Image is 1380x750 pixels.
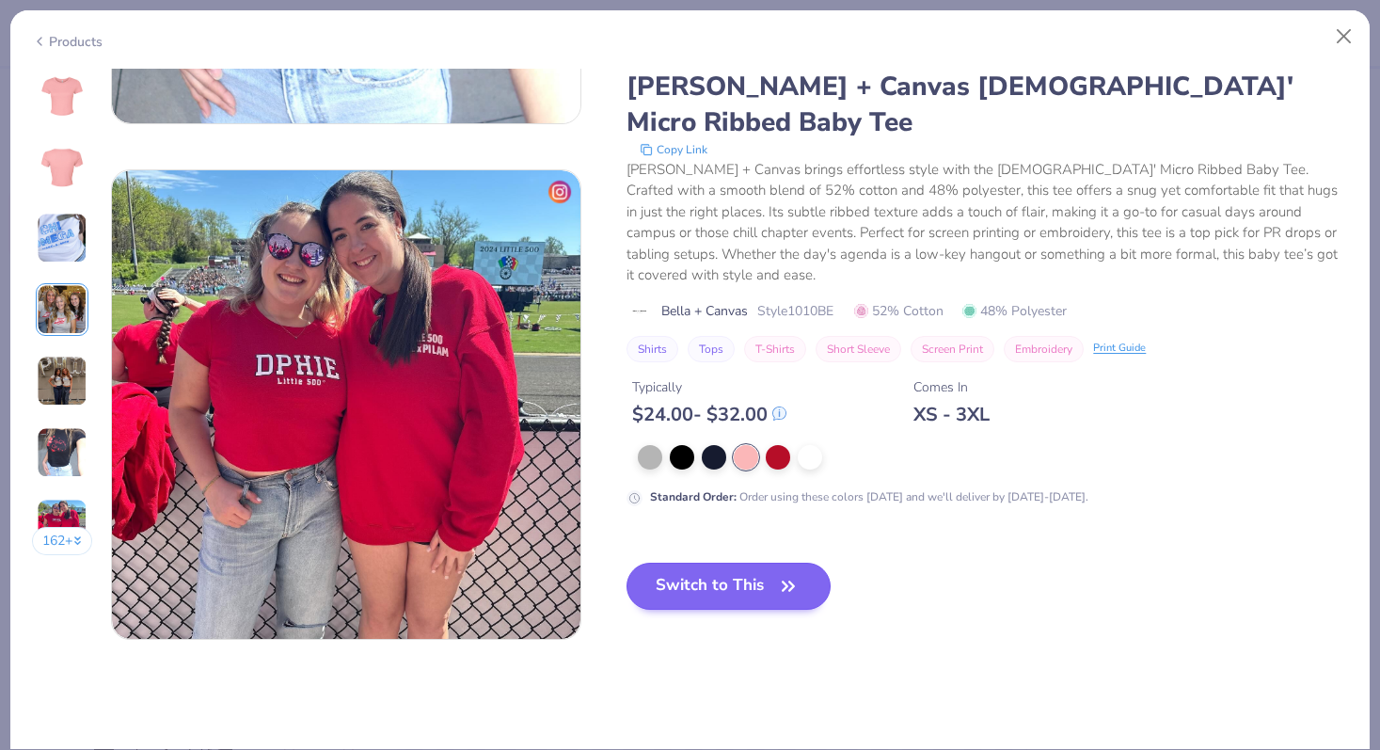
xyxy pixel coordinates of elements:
button: Close [1326,19,1362,55]
div: XS - 3XL [913,403,990,426]
img: User generated content [37,427,87,478]
span: Style 1010BE [757,301,833,321]
span: 52% Cotton [854,301,944,321]
span: 48% Polyester [962,301,1067,321]
img: User generated content [37,284,87,335]
img: insta-icon.png [548,181,571,203]
img: brand logo [627,304,652,319]
div: Order using these colors [DATE] and we'll deliver by [DATE]-[DATE]. [650,488,1088,505]
span: Bella + Canvas [661,301,748,321]
div: Products [32,32,103,52]
div: $ 24.00 - $ 32.00 [632,403,786,426]
div: Typically [632,377,786,397]
button: Shirts [627,336,678,362]
div: [PERSON_NAME] + Canvas brings effortless style with the [DEMOGRAPHIC_DATA]' Micro Ribbed Baby Tee... [627,159,1348,286]
strong: Standard Order : [650,489,737,504]
img: User generated content [37,356,87,407]
button: Switch to This [627,563,831,610]
div: Comes In [913,377,990,397]
button: Embroidery [1004,336,1084,362]
img: ebf08eb9-cb0c-4715-920d-57a914d1f431 [112,170,580,639]
button: 162+ [32,527,93,555]
button: Screen Print [911,336,994,362]
img: Back [40,144,85,189]
button: Tops [688,336,735,362]
div: [PERSON_NAME] + Canvas [DEMOGRAPHIC_DATA]' Micro Ribbed Baby Tee [627,69,1348,140]
div: Print Guide [1093,341,1146,357]
button: Short Sleeve [816,336,901,362]
img: Front [40,72,85,118]
img: User generated content [37,213,87,263]
img: User generated content [37,499,87,550]
button: T-Shirts [744,336,806,362]
button: copy to clipboard [634,140,713,159]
